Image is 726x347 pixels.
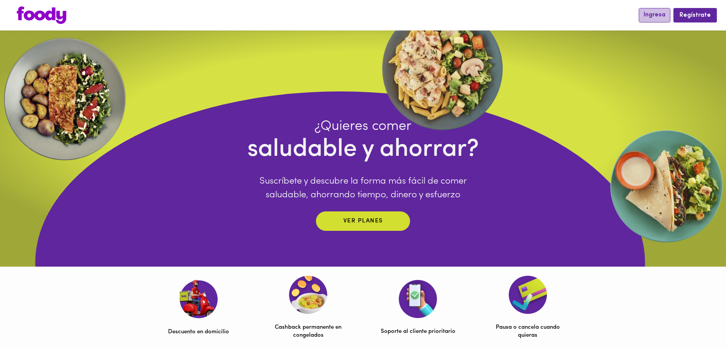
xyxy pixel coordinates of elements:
img: EllipseRigth.webp [607,127,726,246]
span: Regístrate [680,12,711,19]
span: Ingresa [644,11,665,19]
p: Suscríbete y descubre la forma más fácil de comer saludable, ahorrando tiempo, dinero y esfuerzo [247,174,479,202]
p: Descuento en domicilio [168,328,229,336]
img: Cashback permanente en congelados [289,276,327,314]
img: Descuento en domicilio [179,280,218,318]
img: logo.png [17,6,66,24]
h4: saludable y ahorrar? [247,135,479,165]
button: Ingresa [639,8,670,22]
img: Pausa o cancela cuando quieras [509,276,547,314]
p: Ver planes [343,217,383,225]
iframe: Messagebird Livechat Widget [682,303,718,339]
p: Pausa o cancela cuando quieras [490,323,565,340]
p: Soporte al cliente prioritario [381,328,455,336]
button: Ver planes [316,211,410,231]
h4: ¿Quieres comer [247,118,479,135]
p: Cashback permanente en congelados [271,323,346,340]
img: Soporte al cliente prioritario [399,280,437,318]
img: ellipse.webp [378,4,507,133]
button: Regístrate [673,8,717,22]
